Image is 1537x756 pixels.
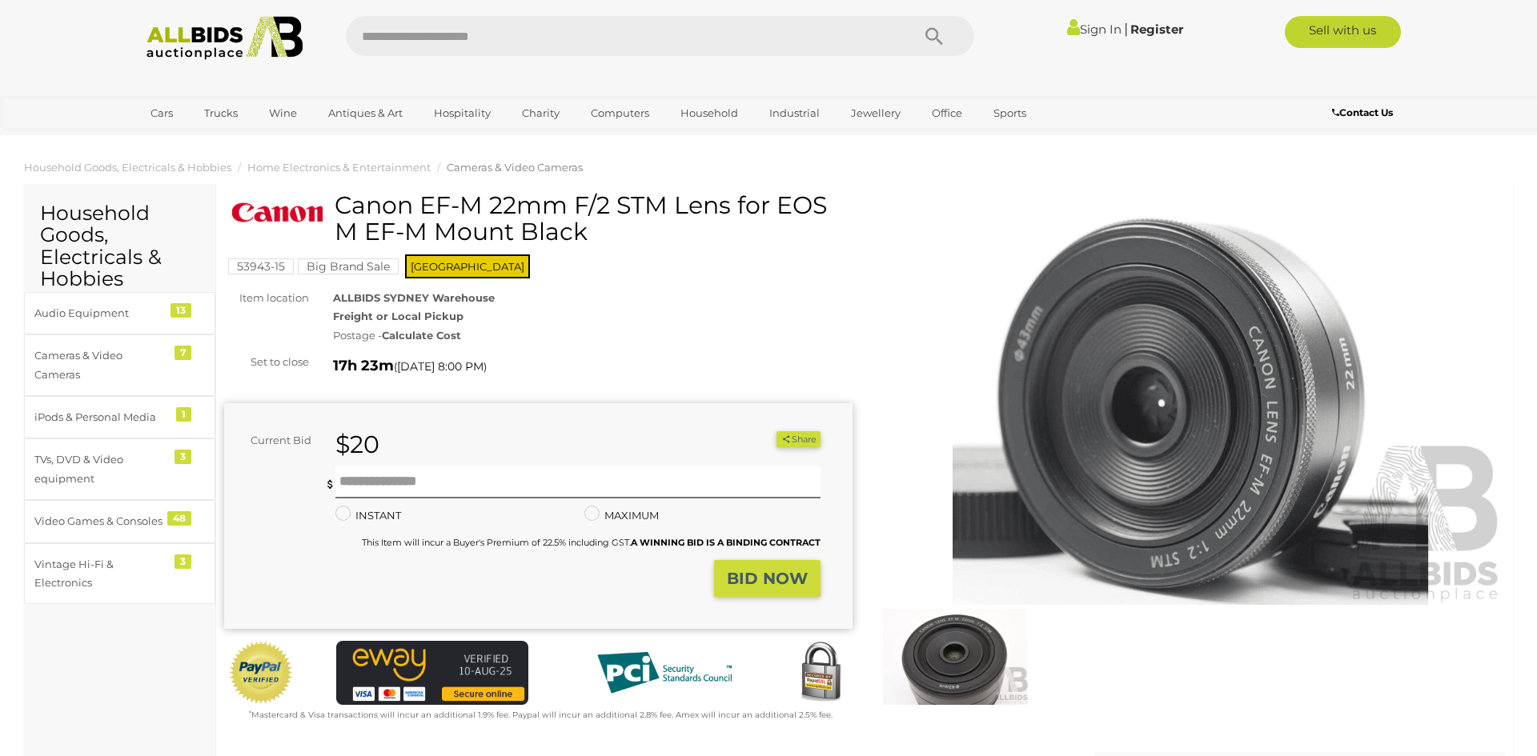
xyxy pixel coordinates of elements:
[877,200,1505,605] img: Canon EF-M 22mm F/2 STM Lens for EOS M EF-M Mount Black
[232,196,323,230] img: Canon EF-M 22mm F/2 STM Lens for EOS M EF-M Mount Black
[335,506,401,525] label: INSTANT
[24,543,215,605] a: Vintage Hi-Fi & Electronics 3
[194,100,248,126] a: Trucks
[140,100,183,126] a: Cars
[140,126,275,153] a: [GEOGRAPHIC_DATA]
[394,360,487,373] span: ( )
[333,310,464,322] strong: Freight or Local Pickup
[298,258,399,274] mark: Big Brand Sale
[171,303,191,318] div: 13
[670,100,748,126] a: Household
[881,609,1029,705] img: Canon EF-M 22mm F/2 STM Lens for EOS M EF-M Mount Black
[727,569,808,588] strong: BID NOW
[382,329,461,342] strong: Calculate Cost
[759,100,830,126] a: Industrial
[34,555,167,593] div: Vintage Hi-Fi & Electronics
[175,450,191,464] div: 3
[1332,106,1393,118] b: Contact Us
[138,16,311,60] img: Allbids.com.au
[631,537,821,548] b: A WINNING BID IS A BINDING CONTRACT
[584,506,659,525] label: MAXIMUM
[212,289,321,307] div: Item location
[175,346,191,360] div: 7
[40,202,199,290] h2: Household Goods, Electricals & Hobbies
[362,537,821,548] small: This Item will incur a Buyer's Premium of 22.5% including GST.
[247,161,431,174] a: Home Electronics & Entertainment
[983,100,1037,126] a: Sports
[512,100,570,126] a: Charity
[841,100,911,126] a: Jewellery
[34,450,167,488] div: TVs, DVD & Video equipment
[1285,16,1401,48] a: Sell with us
[333,357,394,374] strong: 17h 23m
[212,353,321,371] div: Set to close
[758,431,774,447] li: Watch this item
[228,258,294,274] mark: 53943-15
[24,334,215,396] a: Cameras & Video Cameras 7
[1124,20,1128,38] span: |
[921,100,973,126] a: Office
[405,254,530,278] span: [GEOGRAPHIC_DATA]
[318,100,413,126] a: Antiques & Art
[228,641,294,705] img: Official PayPal Seal
[175,554,191,569] div: 3
[24,161,231,174] a: Household Goods, Electricals & Hobbies
[228,260,294,273] a: 53943-15
[224,431,323,450] div: Current Bid
[167,511,191,526] div: 48
[1332,104,1397,122] a: Contact Us
[336,641,528,705] img: eWAY Payment Gateway
[24,292,215,334] a: Audio Equipment 13
[580,100,660,126] a: Computers
[34,408,167,426] div: iPods & Personal Media
[176,407,191,422] div: 1
[397,359,484,374] span: [DATE] 8:00 PM
[423,100,501,126] a: Hospitality
[789,641,853,705] img: Secured by Rapid SSL
[34,304,167,322] div: Audio Equipment
[335,430,379,459] strong: $20
[894,16,974,56] button: Search
[777,431,821,448] button: Share
[249,710,833,720] small: Mastercard & Visa transactions will incur an additional 1.9% fee. Paypal will incur an additional...
[333,326,853,345] div: Postage -
[232,192,849,245] h1: Canon EF-M 22mm F/2 STM Lens for EOS M EF-M Mount Black
[24,396,215,438] a: iPods & Personal Media 1
[1067,22,1122,37] a: Sign In
[24,438,215,500] a: TVs, DVD & Video equipment 3
[1130,22,1183,37] a: Register
[24,500,215,542] a: Video Games & Consoles 48
[447,161,583,174] a: Cameras & Video Cameras
[584,641,744,705] img: PCI DSS compliant
[714,560,821,598] button: BID NOW
[34,512,167,530] div: Video Games & Consoles
[259,100,307,126] a: Wine
[34,346,167,384] div: Cameras & Video Cameras
[333,291,495,304] strong: ALLBIDS SYDNEY Warehouse
[298,260,399,273] a: Big Brand Sale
